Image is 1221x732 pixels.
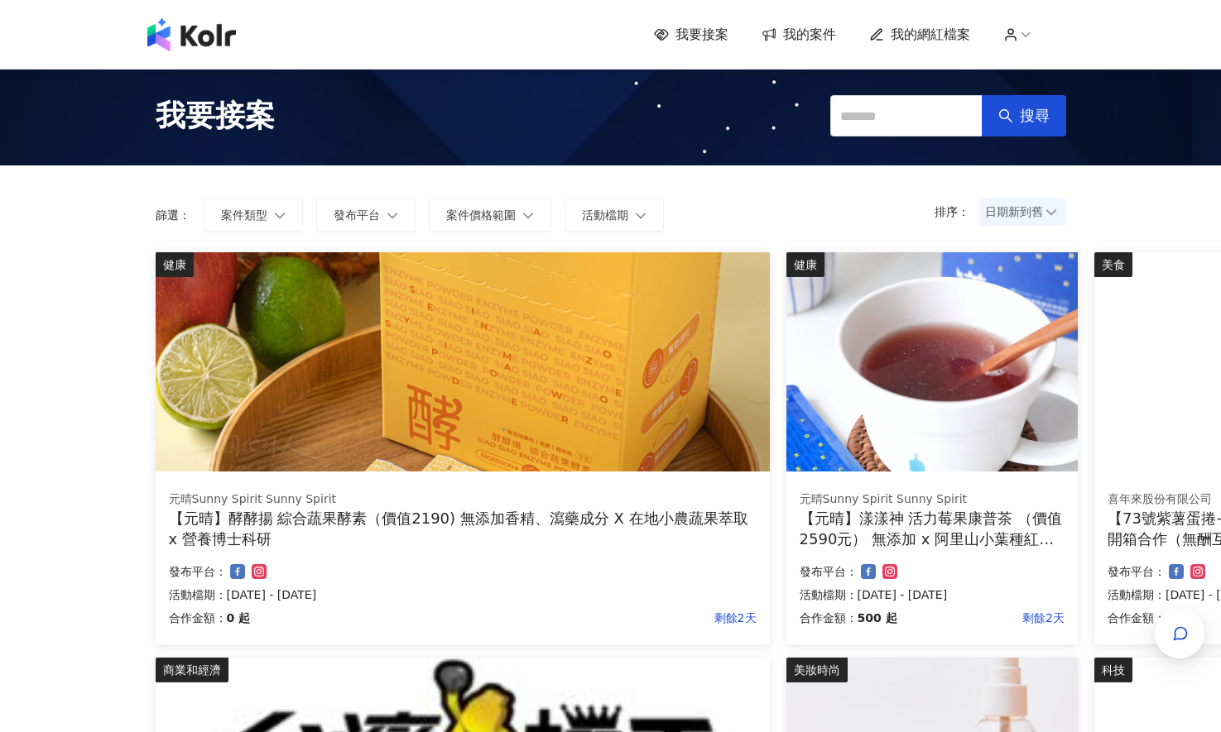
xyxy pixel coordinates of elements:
[169,608,227,628] p: 合作金額：
[156,208,190,222] p: 篩選：
[800,562,858,581] p: 發布平台：
[1094,252,1132,277] div: 美食
[786,252,1078,471] img: 漾漾神｜活力莓果康普茶沖泡粉
[1166,608,1190,628] p: 0 起
[156,95,275,136] span: 我要接案
[1108,608,1166,628] p: 合作金額：
[891,26,970,44] span: 我的網紅檔案
[446,208,516,222] span: 案件價格範圍
[762,26,836,44] a: 我的案件
[783,26,836,44] span: 我的案件
[227,608,251,628] p: 0 起
[1020,107,1050,125] span: 搜尋
[147,18,236,51] img: logo
[169,491,757,508] div: 元晴Sunny Spirit Sunny Spirit
[998,108,1013,123] span: search
[169,585,757,605] p: 活動檔期：[DATE] - [DATE]
[156,252,770,471] img: 酵酵揚｜綜合蔬果酵素
[204,199,303,232] button: 案件類型
[654,26,728,44] a: 我要接案
[156,252,194,277] div: 健康
[985,199,1060,224] span: 日期新到舊
[897,608,1065,628] p: 剩餘2天
[786,658,848,682] div: 美妝時尚
[582,208,628,222] span: 活動檔期
[786,252,824,277] div: 健康
[1108,562,1166,581] p: 發布平台：
[675,26,728,44] span: 我要接案
[869,26,970,44] a: 我的網紅檔案
[221,208,267,222] span: 案件類型
[1094,658,1132,682] div: 科技
[316,199,416,232] button: 發布平台
[565,199,664,232] button: 活動檔期
[935,205,979,218] p: 排序：
[169,562,227,581] p: 發布平台：
[334,208,380,222] span: 發布平台
[800,608,858,628] p: 合作金額：
[169,508,757,549] div: 【元晴】酵酵揚 綜合蔬果酵素（價值2190) 無添加香精、瀉藥成分 X 在地小農蔬果萃取 x 營養博士科研
[982,95,1066,136] button: 搜尋
[800,508,1065,549] div: 【元晴】漾漾神 活力莓果康普茶 （價值2590元） 無添加 x 阿里山小葉種紅茶 x 多國專利原料 x 營養博士科研
[858,608,897,628] p: 500 起
[250,608,756,628] p: 剩餘2天
[800,585,1065,605] p: 活動檔期：[DATE] - [DATE]
[156,658,228,682] div: 商業和經濟
[429,199,551,232] button: 案件價格範圍
[800,491,1065,508] div: 元晴Sunny Spirit Sunny Spirit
